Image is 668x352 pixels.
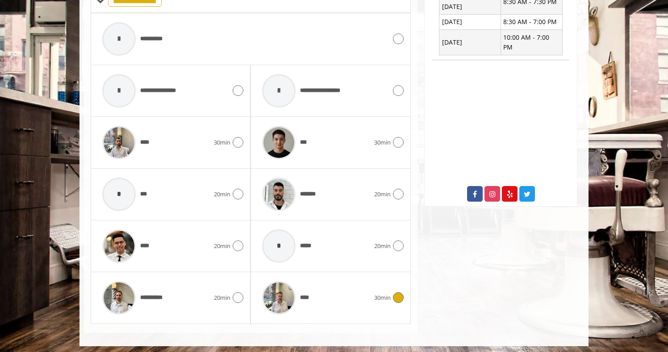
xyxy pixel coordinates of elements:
span: 20min [214,293,230,302]
td: [DATE] [439,30,501,55]
span: 30min [374,138,391,147]
span: 20min [374,241,391,251]
span: 20min [374,190,391,199]
td: 10:00 AM - 7:00 PM [501,30,562,55]
td: [DATE] [439,14,501,29]
span: 20min [214,190,230,199]
span: 30min [214,138,230,147]
span: 20min [214,241,230,251]
span: 30min [374,293,391,302]
td: 8:30 AM - 7:00 PM [501,14,562,29]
